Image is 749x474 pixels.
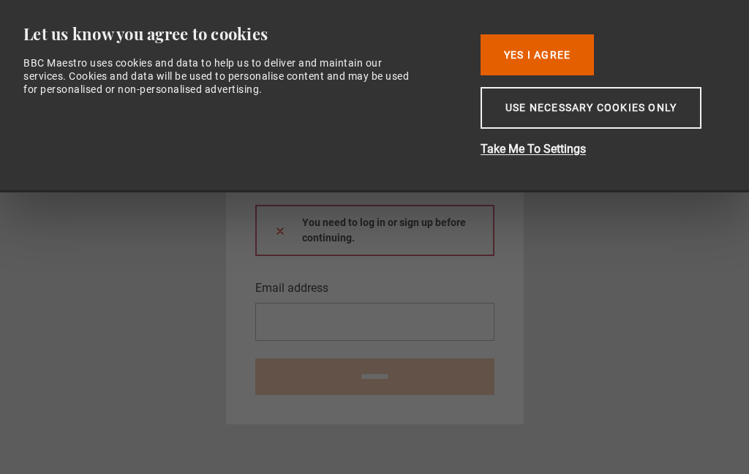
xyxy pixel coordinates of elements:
button: Take Me To Settings [481,140,715,158]
div: BBC Maestro uses cookies and data to help us to deliver and maintain our services. Cookies and da... [23,56,415,97]
div: You need to log in or sign up before continuing. [255,205,494,256]
button: Use necessary cookies only [481,87,701,129]
div: Let us know you agree to cookies [23,23,458,45]
button: Yes I Agree [481,34,594,75]
label: Email address [255,279,328,297]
